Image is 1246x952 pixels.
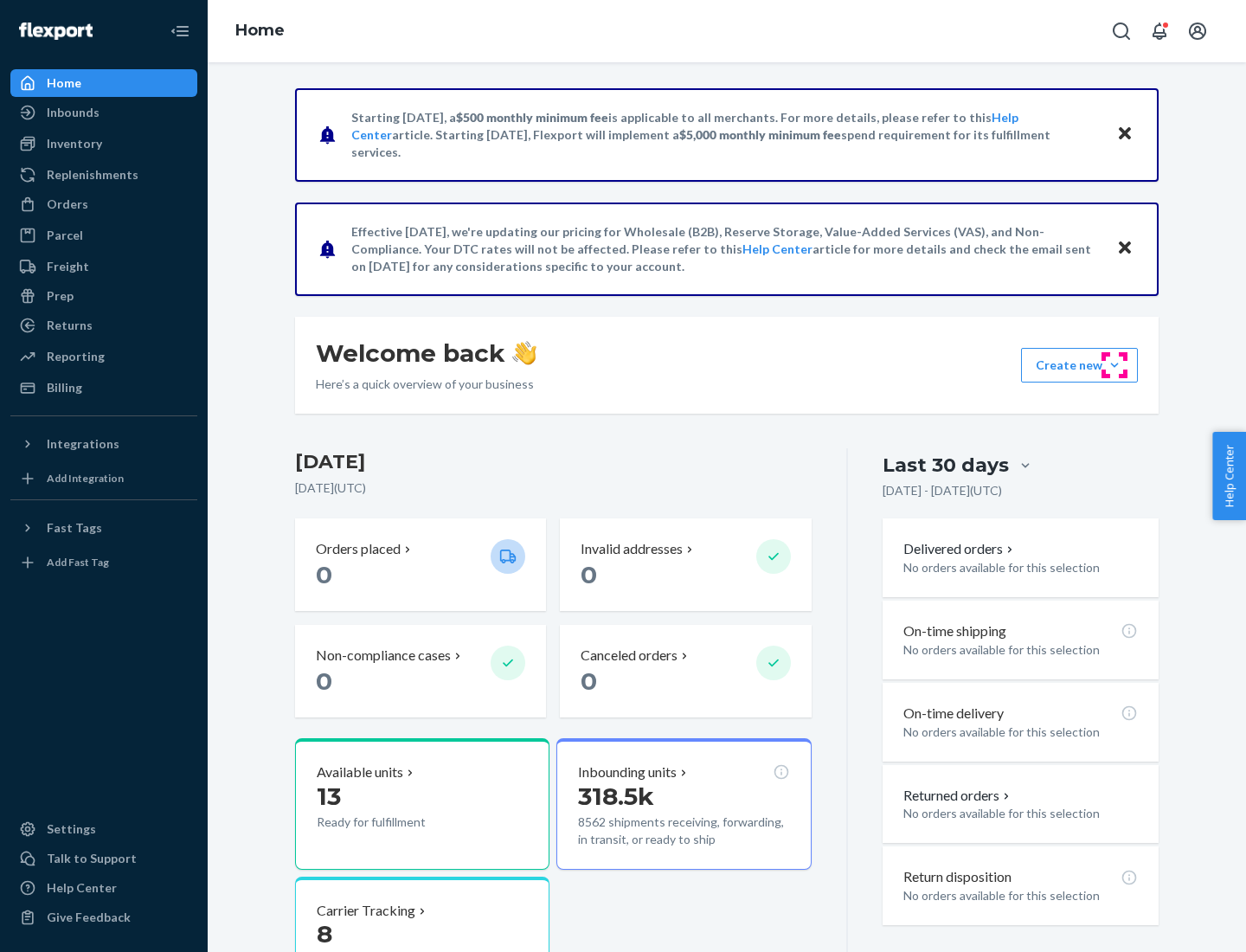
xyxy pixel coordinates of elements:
[351,223,1100,275] p: Effective [DATE], we're updating our pricing for Wholesale (B2B), Reserve Storage, Value-Added Se...
[317,901,415,921] p: Carrier Tracking
[560,625,811,717] button: Canceled orders 0
[903,887,1138,904] p: No orders available for this selection
[316,666,332,696] span: 0
[316,376,536,393] p: Here’s a quick overview of your business
[19,23,93,40] img: Flexport logo
[10,161,197,189] a: Replenishments
[883,482,1002,499] p: [DATE] - [DATE] ( UTC )
[47,850,137,867] div: Talk to Support
[316,338,536,369] h1: Welcome back
[903,621,1006,641] p: On-time shipping
[47,820,96,838] div: Settings
[10,465,197,492] a: Add Integration
[316,539,401,559] p: Orders placed
[10,222,197,249] a: Parcel
[47,909,131,926] div: Give Feedback
[47,287,74,305] div: Prep
[295,738,549,870] button: Available units13Ready for fulfillment
[581,666,597,696] span: 0
[317,814,477,831] p: Ready for fulfillment
[47,258,89,275] div: Freight
[10,430,197,458] button: Integrations
[316,560,332,589] span: 0
[903,786,1013,806] button: Returned orders
[10,514,197,542] button: Fast Tags
[456,110,608,125] span: $500 monthly minimum fee
[1180,14,1215,48] button: Open account menu
[47,166,138,183] div: Replenishments
[560,518,811,611] button: Invalid addresses 0
[1142,14,1177,48] button: Open notifications
[903,805,1138,822] p: No orders available for this selection
[1114,122,1136,147] button: Close
[903,704,1004,724] p: On-time delivery
[10,374,197,402] a: Billing
[10,190,197,218] a: Orders
[10,282,197,310] a: Prep
[47,519,102,537] div: Fast Tags
[10,549,197,576] a: Add Fast Tag
[47,879,117,897] div: Help Center
[163,14,197,48] button: Close Navigation
[47,435,119,453] div: Integrations
[10,845,197,872] a: Talk to Support
[1021,348,1138,383] button: Create new
[903,539,1017,559] button: Delivered orders
[295,479,812,497] p: [DATE] ( UTC )
[317,782,341,811] span: 13
[578,814,789,848] p: 8562 shipments receiving, forwarding, in transit, or ready to ship
[47,104,100,121] div: Inbounds
[47,471,124,486] div: Add Integration
[10,904,197,931] button: Give Feedback
[10,130,197,158] a: Inventory
[742,241,812,256] a: Help Center
[295,518,546,611] button: Orders placed 0
[47,74,81,92] div: Home
[47,379,82,396] div: Billing
[295,625,546,717] button: Non-compliance cases 0
[1114,236,1136,261] button: Close
[10,69,197,97] a: Home
[578,782,654,811] span: 318.5k
[47,348,105,365] div: Reporting
[222,6,299,56] ol: breadcrumbs
[47,135,102,152] div: Inventory
[47,555,109,569] div: Add Fast Tag
[1104,14,1139,48] button: Open Search Box
[10,815,197,843] a: Settings
[679,127,841,142] span: $5,000 monthly minimum fee
[235,21,285,40] a: Home
[317,919,332,949] span: 8
[295,448,812,476] h3: [DATE]
[556,738,811,870] button: Inbounding units318.5k8562 shipments receiving, forwarding, in transit, or ready to ship
[317,762,403,782] p: Available units
[10,253,197,280] a: Freight
[903,724,1138,741] p: No orders available for this selection
[10,99,197,126] a: Inbounds
[10,343,197,370] a: Reporting
[578,762,677,782] p: Inbounding units
[10,874,197,902] a: Help Center
[10,312,197,339] a: Returns
[903,641,1138,659] p: No orders available for this selection
[316,646,451,666] p: Non-compliance cases
[581,560,597,589] span: 0
[512,341,536,365] img: hand-wave emoji
[351,109,1100,161] p: Starting [DATE], a is applicable to all merchants. For more details, please refer to this article...
[581,539,683,559] p: Invalid addresses
[47,227,83,244] div: Parcel
[581,646,678,666] p: Canceled orders
[1212,432,1246,520] button: Help Center
[903,559,1138,576] p: No orders available for this selection
[47,196,88,213] div: Orders
[883,452,1009,479] div: Last 30 days
[903,867,1012,887] p: Return disposition
[47,317,93,334] div: Returns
